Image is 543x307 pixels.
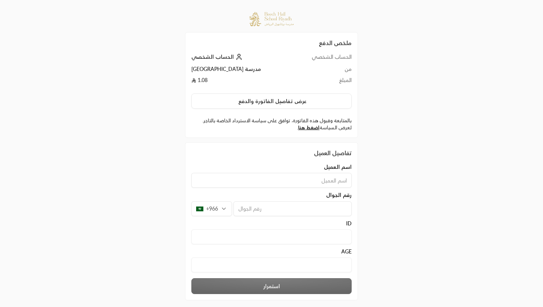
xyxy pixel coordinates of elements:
img: Company Logo [249,12,294,26]
td: المبلغ [293,76,352,88]
span: الحساب الشخصي [191,54,234,60]
label: بالمتابعة وقبول هذه الفاتورة، توافق على سياسة الاسترداد الخاصة بالتاجر. لعرض السياسة . [191,117,352,132]
td: 1.08 [191,76,293,88]
td: الحساب الشخصي [293,53,352,65]
div: +966 [191,201,232,216]
a: اضغط هنا [298,124,320,130]
input: رقم الجوال [233,201,352,216]
td: من [293,65,352,76]
button: عرض تفاصيل الفاتورة والدفع [191,93,352,109]
span: ID [346,220,352,227]
input: اسم العميل [191,173,352,188]
div: تفاصيل العميل [191,149,352,157]
h2: ملخص الدفع [191,38,352,47]
span: اسم العميل [324,163,352,171]
span: AGE [341,248,352,255]
td: مدرسة [GEOGRAPHIC_DATA] [191,65,293,76]
a: الحساب الشخصي [191,54,244,60]
span: رقم الجوال [326,191,352,199]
